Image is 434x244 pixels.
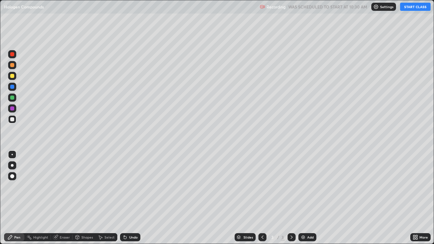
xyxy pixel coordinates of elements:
div: Slides [243,236,253,239]
div: Add [307,236,314,239]
h5: WAS SCHEDULED TO START AT 10:30 AM [288,4,367,10]
p: Halogen Compounds [4,4,44,9]
img: recording.375f2c34.svg [260,4,265,9]
img: class-settings-icons [373,4,379,9]
div: / [277,235,279,239]
div: Pen [14,236,20,239]
div: More [419,236,428,239]
div: 3 [269,235,276,239]
div: Eraser [60,236,70,239]
div: Select [104,236,115,239]
div: Shapes [81,236,93,239]
div: Highlight [33,236,48,239]
div: Undo [129,236,138,239]
button: START CLASS [400,3,431,11]
img: add-slide-button [300,235,306,240]
div: 3 [281,234,285,240]
p: Recording [267,4,285,9]
p: Settings [380,5,393,8]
